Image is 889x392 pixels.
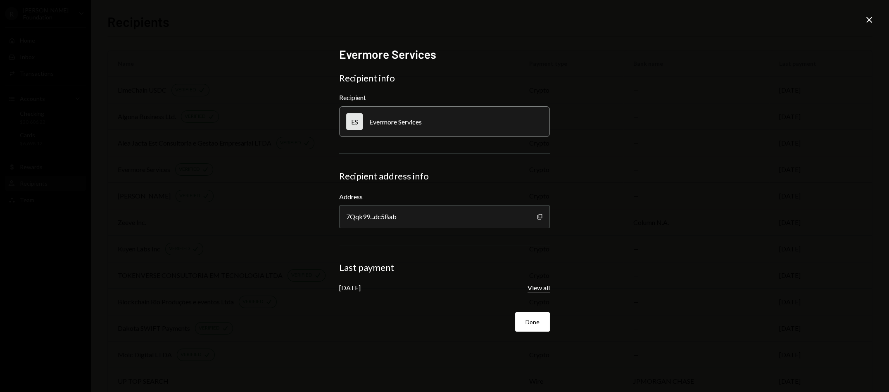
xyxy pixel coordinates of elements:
[339,170,550,182] div: Recipient address info
[528,284,550,292] button: View all
[339,72,550,84] div: Recipient info
[339,205,550,228] div: 7Qqk99...dc5Bab
[339,262,550,273] div: Last payment
[369,118,422,126] div: Evermore Services
[339,284,361,292] div: [DATE]
[339,192,550,202] label: Address
[339,46,550,62] h2: Evermore Services
[515,312,550,332] button: Done
[339,93,550,101] div: Recipient
[346,113,363,130] div: ES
